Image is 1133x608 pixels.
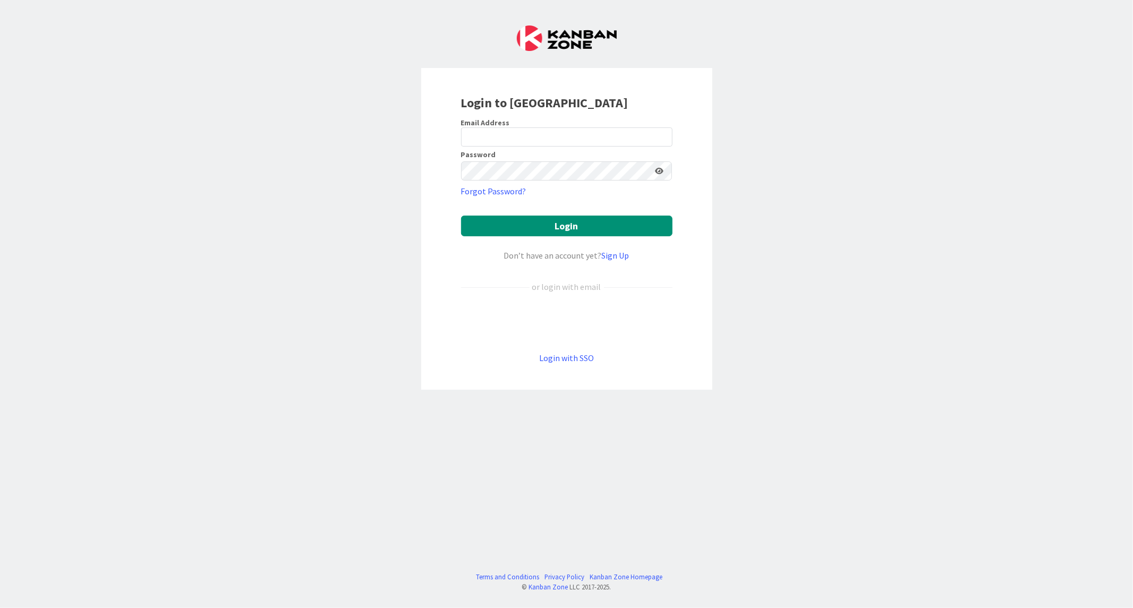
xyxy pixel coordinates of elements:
[602,250,629,261] a: Sign Up
[517,25,617,51] img: Kanban Zone
[529,583,568,591] a: Kanban Zone
[544,572,584,582] a: Privacy Policy
[461,249,672,262] div: Don’t have an account yet?
[461,95,628,111] b: Login to [GEOGRAPHIC_DATA]
[461,185,526,198] a: Forgot Password?
[530,280,604,293] div: or login with email
[539,353,594,363] a: Login with SSO
[461,118,510,127] label: Email Address
[461,216,672,236] button: Login
[476,572,539,582] a: Terms and Conditions
[471,582,662,592] div: © LLC 2017- 2025 .
[456,311,678,334] iframe: Kirjaudu Google-tilillä -painike
[590,572,662,582] a: Kanban Zone Homepage
[461,151,496,158] label: Password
